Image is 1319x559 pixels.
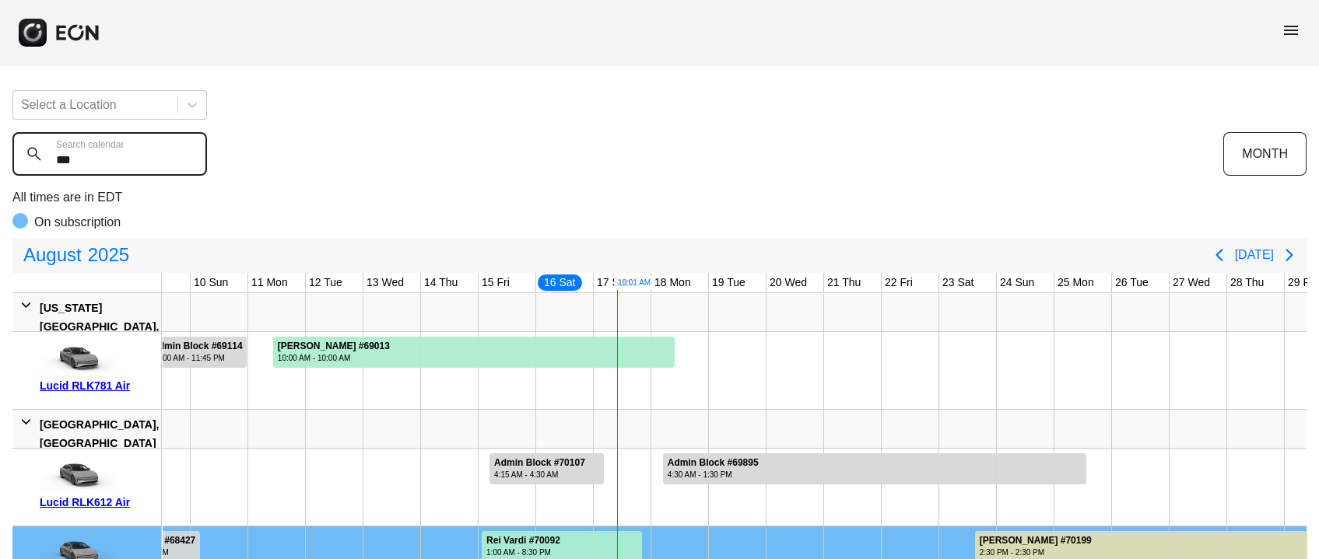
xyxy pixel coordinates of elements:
div: Lucid RLK781 Air [40,376,156,395]
div: 17 Sun [594,273,634,292]
div: 1:00 AM - 8:30 PM [486,547,560,558]
div: 12 Tue [306,273,346,292]
img: car [40,337,118,376]
div: Rented for 7 days by Jessica Catananzi Current status is rental [272,332,675,368]
div: 4:30 AM - 1:30 PM [668,469,759,480]
div: Lucid RLK612 Air [40,493,156,512]
div: [GEOGRAPHIC_DATA], [GEOGRAPHIC_DATA] [40,415,159,452]
p: All times are in EDT [12,188,1307,207]
div: 28 Thu [1227,273,1267,292]
span: 2025 [85,239,132,271]
div: 4:15 AM - 4:30 AM [494,469,585,480]
button: August2025 [14,239,139,271]
div: 2:30 PM - 2:30 PM [980,547,1092,558]
div: 18 Mon [651,273,694,292]
div: 12:00 AM - 11:45 PM [151,352,242,364]
div: Rented for 2 days by Admin Block Current status is rental [489,449,605,484]
div: Admin Block #70107 [494,457,585,469]
div: 29 Fri [1285,273,1319,292]
div: 10:00 AM - 10:00 AM [278,352,390,364]
div: 21 Thu [824,273,864,292]
div: 25 Mon [1054,273,1097,292]
div: 24 Sun [997,273,1037,292]
div: Rented for 8 days by Admin Block Current status is rental [662,449,1087,484]
div: 22 Fri [882,273,916,292]
img: car [40,454,118,493]
div: 10 Sun [191,273,231,292]
div: 27 Wed [1170,273,1213,292]
p: On subscription [34,213,121,232]
label: Search calendar [56,138,124,151]
div: [US_STATE][GEOGRAPHIC_DATA], [GEOGRAPHIC_DATA] [40,299,159,355]
div: 14 Thu [421,273,461,292]
div: [PERSON_NAME] #70199 [980,535,1092,547]
div: 26 Tue [1112,273,1152,292]
div: 11 Mon [248,273,291,292]
div: Admin Block #69895 [668,457,759,469]
div: Rei Vardi #70092 [486,535,560,547]
div: 16 Sat [536,273,583,292]
span: menu [1282,21,1300,40]
div: 23 Sat [939,273,977,292]
div: 13 Wed [363,273,407,292]
span: August [20,239,85,271]
button: [DATE] [1235,241,1274,269]
div: [PERSON_NAME] #69013 [278,341,390,352]
div: Admin Block #69114 [151,341,242,352]
div: 20 Wed [766,273,810,292]
div: 15 Fri [479,273,513,292]
button: Next page [1274,239,1305,271]
div: 19 Tue [709,273,749,292]
button: MONTH [1223,132,1307,176]
button: Previous page [1204,239,1235,271]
